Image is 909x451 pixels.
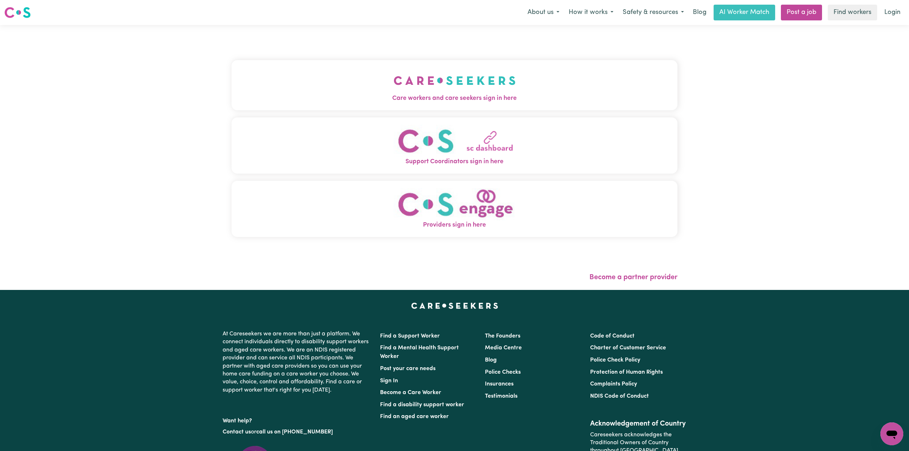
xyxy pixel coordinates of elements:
a: Become a Care Worker [380,390,441,396]
a: Police Checks [485,369,521,375]
a: Post your care needs [380,366,436,372]
a: Blog [485,357,497,363]
a: The Founders [485,333,520,339]
button: About us [523,5,564,20]
p: Want help? [223,414,371,425]
a: Careseekers home page [411,303,498,309]
a: Testimonials [485,393,517,399]
a: NDIS Code of Conduct [590,393,649,399]
span: Providers sign in here [232,220,677,230]
span: Care workers and care seekers sign in here [232,94,677,103]
a: Blog [689,5,711,20]
h2: Acknowledgement of Country [590,420,686,428]
a: Police Check Policy [590,357,640,363]
a: Insurances [485,381,514,387]
a: Sign In [380,378,398,384]
a: Find a disability support worker [380,402,464,408]
a: AI Worker Match [714,5,775,20]
p: or [223,425,371,439]
iframe: Button to launch messaging window [880,422,903,445]
p: At Careseekers we are more than just a platform. We connect individuals directly to disability su... [223,327,371,397]
button: Providers sign in here [232,181,677,237]
a: Find a Support Worker [380,333,440,339]
a: Media Centre [485,345,522,351]
img: Careseekers logo [4,6,31,19]
a: Become a partner provider [589,274,677,281]
a: Careseekers logo [4,4,31,21]
button: Safety & resources [618,5,689,20]
button: How it works [564,5,618,20]
a: Contact us [223,429,251,435]
a: call us on [PHONE_NUMBER] [256,429,333,435]
span: Support Coordinators sign in here [232,157,677,166]
a: Charter of Customer Service [590,345,666,351]
a: Find workers [828,5,877,20]
a: Find an aged care worker [380,414,449,420]
a: Code of Conduct [590,333,635,339]
button: Support Coordinators sign in here [232,117,677,174]
button: Care workers and care seekers sign in here [232,60,677,110]
a: Protection of Human Rights [590,369,663,375]
a: Complaints Policy [590,381,637,387]
a: Find a Mental Health Support Worker [380,345,459,359]
a: Post a job [781,5,822,20]
a: Login [880,5,905,20]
